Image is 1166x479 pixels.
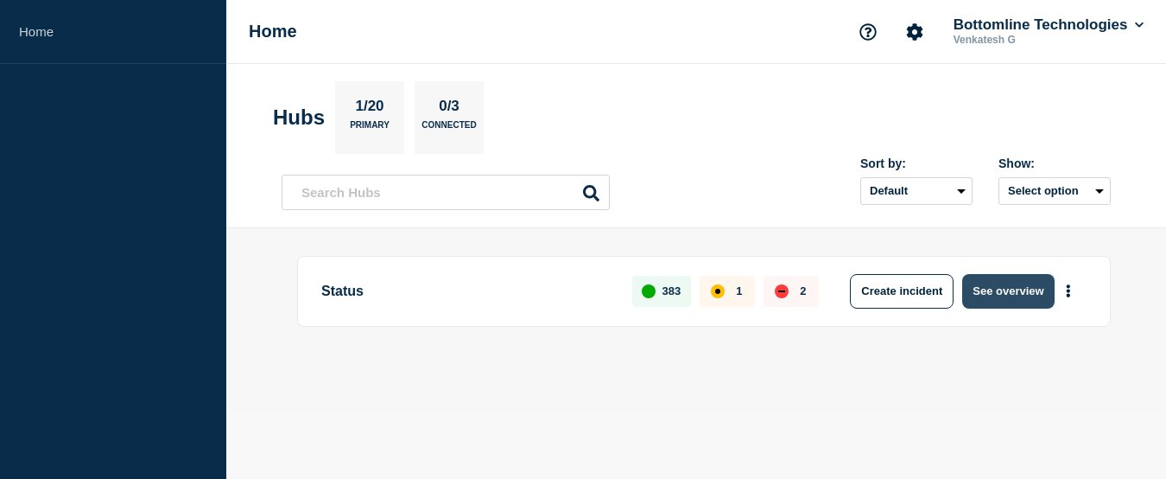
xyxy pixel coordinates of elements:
p: Connected [421,120,476,138]
input: Search Hubs [282,175,610,210]
button: Account settings [897,14,933,50]
button: More actions [1057,275,1080,307]
button: Create incident [850,274,954,309]
h2: Hubs [273,105,325,130]
div: affected [711,284,725,298]
p: 383 [662,284,681,297]
div: Show: [998,156,1111,170]
button: See overview [962,274,1054,309]
div: down [775,284,789,298]
p: Venkatesh G [950,34,1130,46]
button: Bottomline Technologies [950,16,1147,34]
button: Support [850,14,886,50]
div: up [642,284,656,298]
p: 2 [800,284,806,297]
p: 1 [736,284,742,297]
h1: Home [249,22,297,42]
div: Sort by: [860,156,973,170]
p: Status [321,274,612,309]
p: 0/3 [433,98,466,120]
p: Primary [350,120,390,138]
p: 1/20 [349,98,390,120]
select: Sort by [860,177,973,205]
button: Select option [998,177,1111,205]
